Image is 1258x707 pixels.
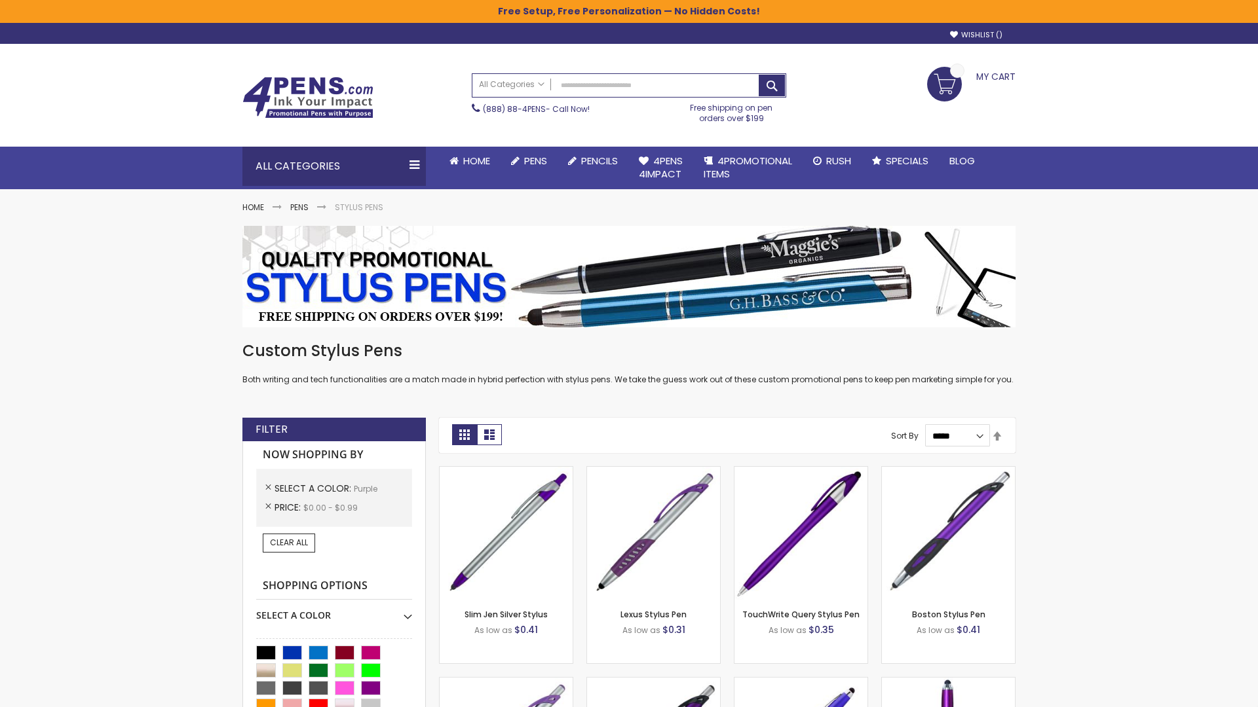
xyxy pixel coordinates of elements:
[242,340,1016,361] h1: Custom Stylus Pens
[354,483,377,494] span: Purple
[662,623,685,636] span: $0.31
[440,677,573,688] a: Boston Silver Stylus Pen-Purple
[882,677,1015,688] a: TouchWrite Command Stylus Pen-Purple
[483,103,546,115] a: (888) 88-4PENS
[862,147,939,175] a: Specials
[474,625,512,636] span: As low as
[803,147,862,175] a: Rush
[472,74,551,96] a: All Categories
[514,623,538,636] span: $0.41
[769,625,807,636] span: As low as
[949,154,975,168] span: Blog
[587,467,720,600] img: Lexus Stylus Pen-Purple
[826,154,851,168] span: Rush
[524,154,547,168] span: Pens
[693,147,803,189] a: 4PROMOTIONALITEMS
[742,609,860,620] a: TouchWrite Query Stylus Pen
[263,534,315,552] a: Clear All
[639,154,683,181] span: 4Pens 4impact
[452,424,477,445] strong: Grid
[891,430,919,441] label: Sort By
[939,147,985,175] a: Blog
[677,98,787,124] div: Free shipping on pen orders over $199
[950,30,1002,40] a: Wishlist
[463,154,490,168] span: Home
[581,154,618,168] span: Pencils
[917,625,955,636] span: As low as
[335,202,383,213] strong: Stylus Pens
[440,467,573,600] img: Slim Jen Silver Stylus-Purple
[275,501,303,514] span: Price
[912,609,985,620] a: Boston Stylus Pen
[440,466,573,477] a: Slim Jen Silver Stylus-Purple
[242,77,373,118] img: 4Pens Custom Pens and Promotional Products
[242,226,1016,327] img: Stylus Pens
[957,623,980,636] span: $0.41
[275,482,354,495] span: Select A Color
[734,467,867,600] img: TouchWrite Query Stylus Pen-Purple
[587,466,720,477] a: Lexus Stylus Pen-Purple
[256,600,412,622] div: Select A Color
[439,147,501,175] a: Home
[303,502,358,513] span: $0.00 - $0.99
[242,340,1016,386] div: Both writing and tech functionalities are a match made in hybrid perfection with stylus pens. We ...
[734,677,867,688] a: Sierra Stylus Twist Pen-Purple
[256,572,412,600] strong: Shopping Options
[270,537,308,548] span: Clear All
[465,609,548,620] a: Slim Jen Silver Stylus
[242,202,264,213] a: Home
[256,441,412,469] strong: Now Shopping by
[479,79,544,90] span: All Categories
[809,623,834,636] span: $0.35
[882,467,1015,600] img: Boston Stylus Pen-Purple
[886,154,928,168] span: Specials
[734,466,867,477] a: TouchWrite Query Stylus Pen-Purple
[628,147,693,189] a: 4Pens4impact
[290,202,309,213] a: Pens
[256,422,288,437] strong: Filter
[242,147,426,186] div: All Categories
[882,466,1015,477] a: Boston Stylus Pen-Purple
[558,147,628,175] a: Pencils
[622,625,660,636] span: As low as
[620,609,687,620] a: Lexus Stylus Pen
[501,147,558,175] a: Pens
[587,677,720,688] a: Lexus Metallic Stylus Pen-Purple
[483,103,590,115] span: - Call Now!
[704,154,792,181] span: 4PROMOTIONAL ITEMS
